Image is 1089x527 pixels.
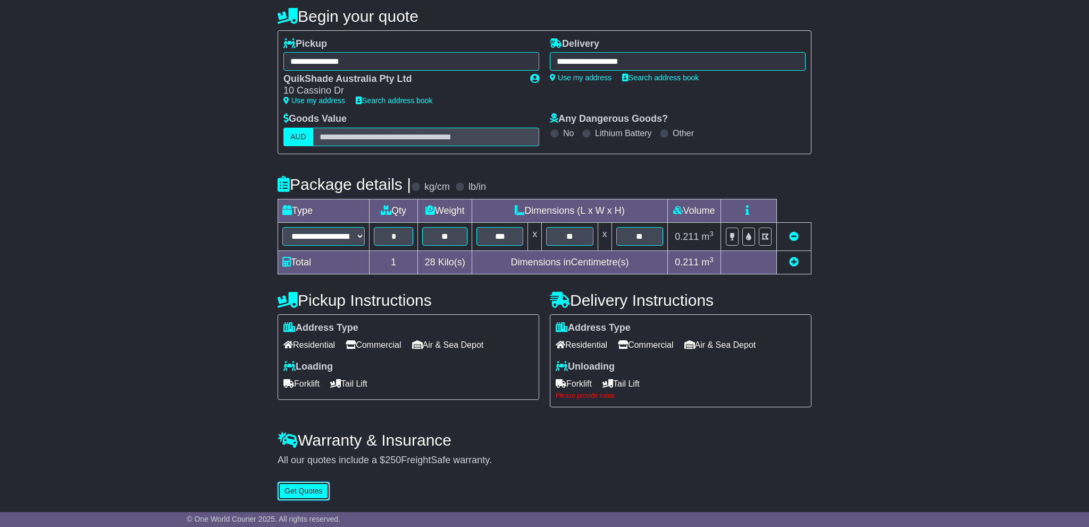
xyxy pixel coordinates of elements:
h4: Delivery Instructions [550,291,811,309]
td: Dimensions (L x W x H) [472,199,668,222]
span: Tail Lift [330,375,367,392]
span: m [701,257,714,267]
div: All our quotes include a $ FreightSafe warranty. [278,455,811,466]
td: Weight [418,199,472,222]
td: Total [278,251,370,274]
span: Residential [283,337,335,353]
div: QuikShade Australia Pty Ltd [283,73,520,85]
label: Loading [283,361,333,373]
label: AUD [283,128,313,146]
span: 0.211 [675,257,699,267]
a: Use my address [550,73,611,82]
a: Use my address [283,96,345,105]
span: Tail Lift [602,375,640,392]
button: Get Quotes [278,482,330,500]
label: Pickup [283,38,327,50]
span: Commercial [618,337,673,353]
span: Forklift [556,375,592,392]
span: © One World Courier 2025. All rights reserved. [187,515,340,523]
span: m [701,231,714,242]
a: Add new item [789,257,799,267]
a: Remove this item [789,231,799,242]
a: Search address book [356,96,432,105]
label: kg/cm [424,181,450,193]
h4: Package details | [278,175,411,193]
label: Address Type [556,322,631,334]
label: Goods Value [283,113,347,125]
td: Qty [369,199,417,222]
span: 250 [385,455,401,465]
label: Delivery [550,38,599,50]
sup: 3 [709,256,714,264]
sup: 3 [709,230,714,238]
h4: Warranty & Insurance [278,431,811,449]
h4: Begin your quote [278,7,811,25]
div: 10 Cassino Dr [283,85,520,97]
td: x [528,222,542,251]
td: Dimensions in Centimetre(s) [472,251,668,274]
span: 0.211 [675,231,699,242]
label: Other [673,128,694,138]
td: 1 [369,251,417,274]
label: Unloading [556,361,615,373]
span: 28 [425,257,435,267]
div: Please provide value [556,392,806,399]
span: Commercial [346,337,401,353]
td: Kilo(s) [418,251,472,274]
td: x [598,222,611,251]
a: Search address book [622,73,699,82]
label: Lithium Battery [595,128,652,138]
h4: Pickup Instructions [278,291,539,309]
td: Volume [667,199,721,222]
span: Residential [556,337,607,353]
label: lb/in [468,181,486,193]
span: Air & Sea Depot [412,337,484,353]
span: Forklift [283,375,320,392]
td: Type [278,199,370,222]
span: Air & Sea Depot [684,337,756,353]
label: No [563,128,574,138]
label: Any Dangerous Goods? [550,113,668,125]
label: Address Type [283,322,358,334]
